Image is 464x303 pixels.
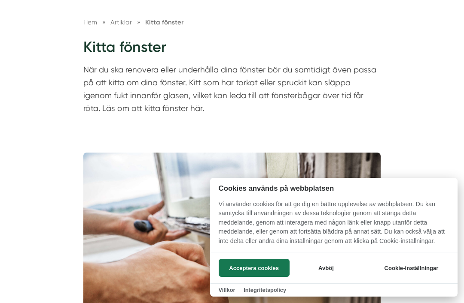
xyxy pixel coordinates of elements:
[374,259,449,277] button: Cookie-inställningar
[219,259,290,277] button: Acceptera cookies
[219,287,235,293] a: Villkor
[244,287,286,293] a: Integritetspolicy
[210,200,458,252] p: Vi använder cookies för att ge dig en bättre upplevelse av webbplatsen. Du kan samtycka till anvä...
[210,184,458,192] h2: Cookies används på webbplatsen
[292,259,360,277] button: Avböj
